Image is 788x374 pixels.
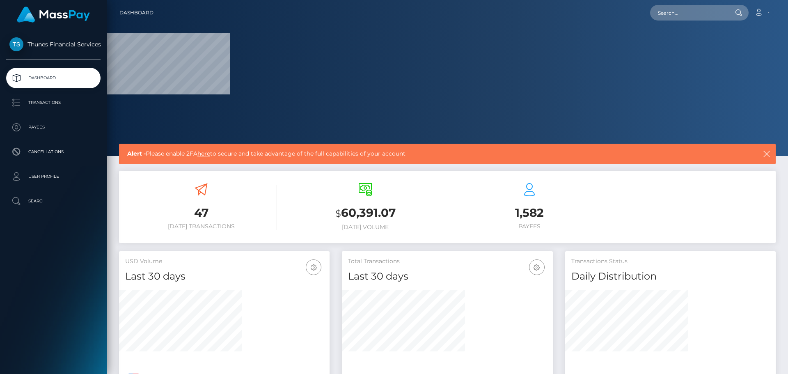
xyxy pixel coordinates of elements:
[9,96,97,109] p: Transactions
[125,269,323,284] h4: Last 30 days
[125,257,323,266] h5: USD Volume
[289,224,441,231] h6: [DATE] Volume
[335,208,341,219] small: $
[6,41,101,48] span: Thunes Financial Services
[9,121,97,133] p: Payees
[119,4,153,21] a: Dashboard
[650,5,727,21] input: Search...
[127,150,146,157] b: Alert -
[127,149,697,158] span: Please enable 2FA to secure and take advantage of the full capabilities of your account
[571,257,770,266] h5: Transactions Status
[571,269,770,284] h4: Daily Distribution
[6,117,101,138] a: Payees
[9,72,97,84] p: Dashboard
[197,150,210,157] a: here
[17,7,90,23] img: MassPay Logo
[125,223,277,230] h6: [DATE] Transactions
[9,37,23,51] img: Thunes Financial Services
[9,146,97,158] p: Cancellations
[9,170,97,183] p: User Profile
[348,257,546,266] h5: Total Transactions
[6,68,101,88] a: Dashboard
[6,92,101,113] a: Transactions
[125,205,277,221] h3: 47
[454,223,605,230] h6: Payees
[6,191,101,211] a: Search
[348,269,546,284] h4: Last 30 days
[9,195,97,207] p: Search
[6,166,101,187] a: User Profile
[454,205,605,221] h3: 1,582
[289,205,441,222] h3: 60,391.07
[6,142,101,162] a: Cancellations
